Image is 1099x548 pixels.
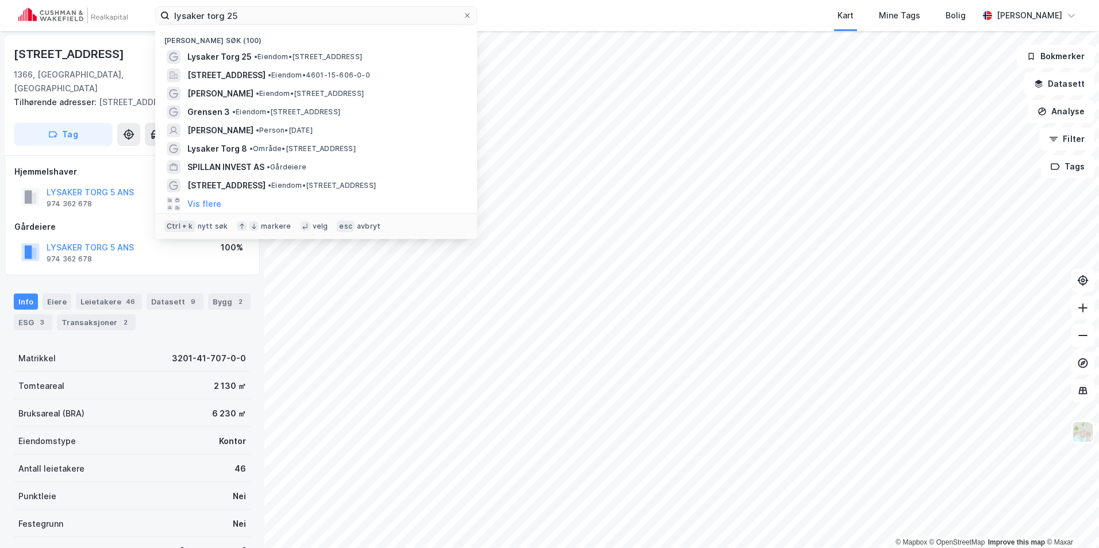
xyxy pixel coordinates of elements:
[47,254,92,264] div: 974 362 678
[219,434,246,448] div: Kontor
[18,489,56,503] div: Punktleie
[187,68,266,82] span: [STREET_ADDRESS]
[18,407,84,420] div: Bruksareal (BRA)
[170,7,463,24] input: Søk på adresse, matrikkel, gårdeiere, leietakere eller personer
[256,126,259,134] span: •
[198,222,228,231] div: nytt søk
[43,294,71,310] div: Eiere
[929,538,985,546] a: OpenStreetMap
[120,317,131,328] div: 2
[172,352,246,365] div: 3201-41-707-0-0
[187,160,264,174] span: SPILLAN INVEST AS
[214,379,246,393] div: 2 130 ㎡
[313,222,328,231] div: velg
[14,123,113,146] button: Tag
[337,221,355,232] div: esc
[187,105,230,119] span: Grensen 3
[18,517,63,531] div: Festegrunn
[256,89,364,98] span: Eiendom • [STREET_ADDRESS]
[14,68,162,95] div: 1366, [GEOGRAPHIC_DATA], [GEOGRAPHIC_DATA]
[18,7,128,24] img: cushman-wakefield-realkapital-logo.202ea83816669bd177139c58696a8fa1.svg
[837,9,854,22] div: Kart
[256,126,313,135] span: Person • [DATE]
[221,241,243,254] div: 100%
[988,538,1045,546] a: Improve this map
[47,199,92,209] div: 974 362 678
[14,45,126,63] div: [STREET_ADDRESS]
[187,87,253,101] span: [PERSON_NAME]
[187,296,199,307] div: 9
[268,71,271,79] span: •
[14,95,241,109] div: [STREET_ADDRESS]
[208,294,251,310] div: Bygg
[18,379,64,393] div: Tomteareal
[256,89,259,98] span: •
[212,407,246,420] div: 6 230 ㎡
[18,434,76,448] div: Eiendomstype
[155,27,477,48] div: [PERSON_NAME] søk (100)
[235,462,246,476] div: 46
[1042,493,1099,548] iframe: Chat Widget
[233,517,246,531] div: Nei
[147,294,203,310] div: Datasett
[1028,100,1094,123] button: Analyse
[14,220,250,234] div: Gårdeiere
[879,9,920,22] div: Mine Tags
[946,9,966,22] div: Bolig
[232,107,340,117] span: Eiendom • [STREET_ADDRESS]
[896,538,927,546] a: Mapbox
[254,52,362,61] span: Eiendom • [STREET_ADDRESS]
[233,489,246,503] div: Nei
[1072,421,1094,443] img: Z
[1042,493,1099,548] div: Kontrollprogram for chat
[1017,45,1094,68] button: Bokmerker
[268,181,271,190] span: •
[232,107,236,116] span: •
[187,124,253,137] span: [PERSON_NAME]
[187,197,221,211] button: Vis flere
[57,314,136,330] div: Transaksjoner
[1024,72,1094,95] button: Datasett
[267,163,306,172] span: Gårdeiere
[36,317,48,328] div: 3
[254,52,258,61] span: •
[14,314,52,330] div: ESG
[14,165,250,179] div: Hjemmelshaver
[18,462,84,476] div: Antall leietakere
[187,50,252,64] span: Lysaker Torg 25
[164,221,195,232] div: Ctrl + k
[267,163,270,171] span: •
[18,352,56,365] div: Matrikkel
[124,296,137,307] div: 46
[14,294,38,310] div: Info
[268,181,376,190] span: Eiendom • [STREET_ADDRESS]
[249,144,356,153] span: Område • [STREET_ADDRESS]
[261,222,291,231] div: markere
[249,144,253,153] span: •
[997,9,1062,22] div: [PERSON_NAME]
[76,294,142,310] div: Leietakere
[1039,128,1094,150] button: Filter
[1041,155,1094,178] button: Tags
[187,179,266,192] span: [STREET_ADDRESS]
[357,222,381,231] div: avbryt
[14,97,99,107] span: Tilhørende adresser:
[187,142,247,156] span: Lysaker Torg 8
[268,71,370,80] span: Eiendom • 4601-15-606-0-0
[235,296,246,307] div: 2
